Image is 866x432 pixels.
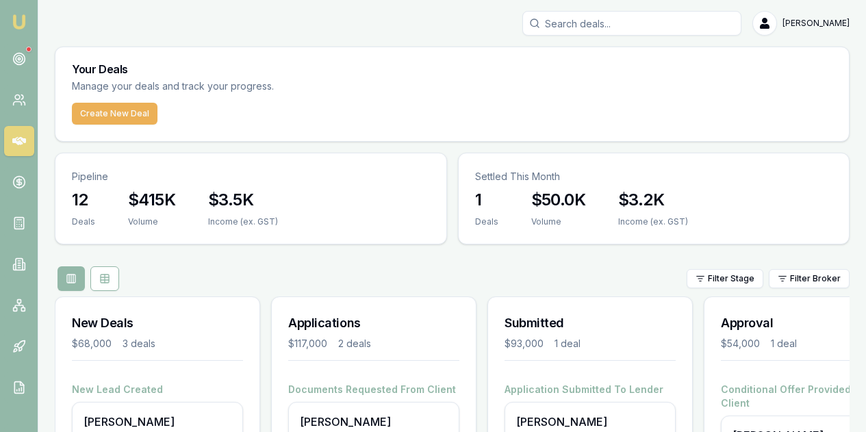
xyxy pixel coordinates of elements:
[72,383,243,396] h4: New Lead Created
[516,414,664,430] div: [PERSON_NAME]
[771,337,797,351] div: 1 deal
[208,216,278,227] div: Income (ex. GST)
[288,383,459,396] h4: Documents Requested From Client
[475,189,498,211] h3: 1
[72,103,157,125] button: Create New Deal
[72,64,832,75] h3: Your Deals
[128,189,175,211] h3: $415K
[288,314,459,333] h3: Applications
[128,216,175,227] div: Volume
[708,273,754,284] span: Filter Stage
[208,189,278,211] h3: $3.5K
[72,314,243,333] h3: New Deals
[84,414,231,430] div: [PERSON_NAME]
[72,170,430,183] p: Pipeline
[531,216,585,227] div: Volume
[782,18,850,29] span: [PERSON_NAME]
[618,216,688,227] div: Income (ex. GST)
[338,337,371,351] div: 2 deals
[72,189,95,211] h3: 12
[555,337,581,351] div: 1 deal
[790,273,841,284] span: Filter Broker
[300,414,448,430] div: [PERSON_NAME]
[475,170,833,183] p: Settled This Month
[475,216,498,227] div: Deals
[72,216,95,227] div: Deals
[687,269,763,288] button: Filter Stage
[123,337,155,351] div: 3 deals
[522,11,741,36] input: Search deals
[11,14,27,30] img: emu-icon-u.png
[721,337,760,351] div: $54,000
[288,337,327,351] div: $117,000
[769,269,850,288] button: Filter Broker
[505,314,676,333] h3: Submitted
[618,189,688,211] h3: $3.2K
[505,383,676,396] h4: Application Submitted To Lender
[505,337,544,351] div: $93,000
[72,79,422,94] p: Manage your deals and track your progress.
[72,337,112,351] div: $68,000
[531,189,585,211] h3: $50.0K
